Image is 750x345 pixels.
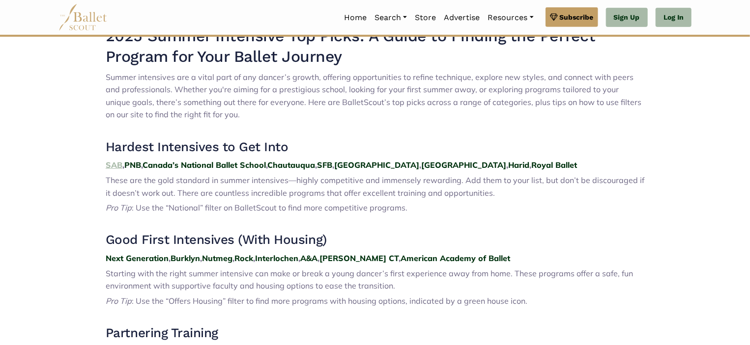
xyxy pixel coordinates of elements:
[106,232,644,248] h3: Good First Intensives (With Housing)
[399,253,401,263] strong: ,
[419,160,421,170] strong: ,
[106,268,633,291] span: Starting with the right summer intensive can make or break a young dancer’s first experience away...
[298,253,300,263] strong: ,
[267,160,315,170] a: Chautauqua
[169,253,171,263] strong: ,
[421,160,506,170] a: [GEOGRAPHIC_DATA]
[106,160,122,170] a: SAB
[171,253,200,263] a: Burklyn
[266,160,267,170] strong: ,
[440,7,484,28] a: Advertise
[106,72,641,120] span: Summer intensives are a vital part of any dancer’s growth, offering opportunities to refine techn...
[317,253,319,263] strong: ,
[401,253,510,263] a: American Academy of Ballet
[546,7,598,27] a: Subscribe
[315,160,317,170] strong: ,
[202,253,232,263] a: Nutmeg
[106,325,644,342] h3: Partnering Training
[253,253,255,263] strong: ,
[106,203,132,212] span: Pro Tip
[132,296,527,306] span: : Use the “Offers Housing” filter to find more programs with housing options, indicated by a gree...
[300,253,317,263] a: A&A
[141,160,143,170] strong: ,
[106,253,169,263] a: Next Generation
[656,8,692,27] a: Log In
[132,203,407,212] span: : Use the “National” filter on BalletScout to find more competitive programs.
[106,175,644,198] span: These are the gold standard in summer intensives—highly competitive and immensely rewarding. Add ...
[234,253,253,263] a: Rock
[484,7,537,28] a: Resources
[200,253,202,263] strong: ,
[232,253,234,263] strong: ,
[560,12,594,23] span: Subscribe
[106,296,132,306] span: Pro Tip
[106,26,644,67] h2: 2025 Summer Intensive Top Picks: A Guide to Finding the Perfect Program for Your Ballet Journey
[124,160,141,170] a: PNB
[340,7,371,28] a: Home
[255,253,298,263] a: Interlochen
[411,7,440,28] a: Store
[550,12,558,23] img: gem.svg
[143,160,266,170] a: Canada’s National Ballet School
[319,253,399,263] a: [PERSON_NAME] CT
[508,160,529,170] a: Harid
[122,160,124,170] strong: ,
[506,160,508,170] strong: ,
[317,160,332,170] a: SFB
[529,160,531,170] strong: ,
[371,7,411,28] a: Search
[106,139,644,156] h3: Hardest Intensives to Get Into
[606,8,648,27] a: Sign Up
[334,160,419,170] a: [GEOGRAPHIC_DATA]
[332,160,334,170] strong: ,
[531,160,577,170] a: Royal Ballet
